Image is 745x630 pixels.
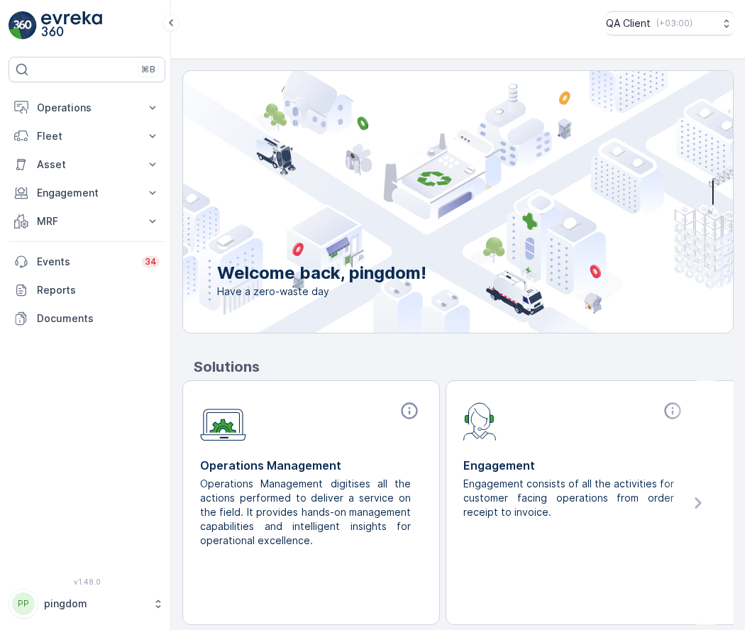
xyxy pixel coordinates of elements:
[9,11,37,40] img: logo
[9,589,165,619] button: PPpingdom
[217,262,426,284] p: Welcome back, pingdom!
[194,356,734,377] p: Solutions
[9,94,165,122] button: Operations
[44,597,145,611] p: pingdom
[463,401,497,441] img: module-icon
[41,11,102,40] img: logo_light-DOdMpM7g.png
[9,248,165,276] a: Events34
[9,122,165,150] button: Fleet
[119,71,733,333] img: city illustration
[606,16,651,31] p: QA Client
[9,150,165,179] button: Asset
[9,304,165,333] a: Documents
[656,18,692,29] p: ( +03:00 )
[37,186,137,200] p: Engagement
[606,11,734,35] button: QA Client(+03:00)
[37,255,133,269] p: Events
[200,477,411,548] p: Operations Management digitises all the actions performed to deliver a service on the field. It p...
[9,577,165,586] span: v 1.48.0
[37,283,160,297] p: Reports
[9,207,165,236] button: MRF
[37,129,137,143] p: Fleet
[9,276,165,304] a: Reports
[145,256,157,267] p: 34
[37,101,137,115] p: Operations
[12,592,35,615] div: PP
[463,477,674,519] p: Engagement consists of all the activities for customer facing operations from order receipt to in...
[217,284,426,299] span: Have a zero-waste day
[141,64,155,75] p: ⌘B
[9,179,165,207] button: Engagement
[200,457,422,474] p: Operations Management
[37,311,160,326] p: Documents
[463,457,685,474] p: Engagement
[37,157,137,172] p: Asset
[37,214,137,228] p: MRF
[200,401,246,441] img: module-icon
